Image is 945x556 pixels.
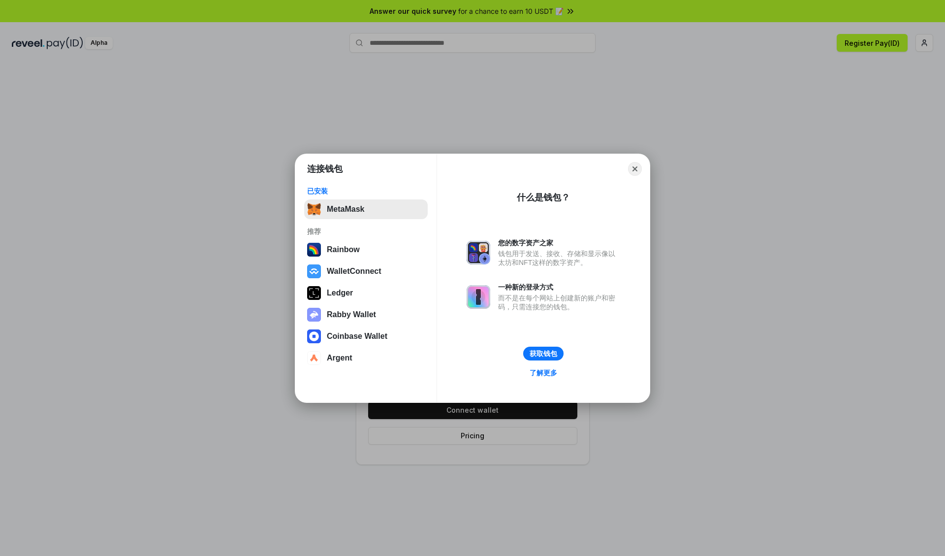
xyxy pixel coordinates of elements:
[524,366,563,379] a: 了解更多
[327,310,376,319] div: Rabby Wallet
[523,347,564,360] button: 获取钱包
[304,348,428,368] button: Argent
[307,163,343,175] h1: 连接钱包
[327,354,352,362] div: Argent
[304,262,428,281] button: WalletConnect
[327,245,360,254] div: Rainbow
[307,202,321,216] img: svg+xml,%3Csvg%20fill%3D%22none%22%20height%3D%2233%22%20viewBox%3D%220%200%2035%2033%22%20width%...
[498,283,620,292] div: 一种新的登录方式
[304,240,428,260] button: Rainbow
[327,267,381,276] div: WalletConnect
[307,308,321,322] img: svg+xml,%3Csvg%20xmlns%3D%22http%3A%2F%2Fwww.w3.org%2F2000%2Fsvg%22%20fill%3D%22none%22%20viewBox...
[327,332,387,341] div: Coinbase Wallet
[307,187,425,196] div: 已安装
[307,243,321,257] img: svg+xml,%3Csvg%20width%3D%22120%22%20height%3D%22120%22%20viewBox%3D%220%200%20120%20120%22%20fil...
[307,351,321,365] img: svg+xml,%3Csvg%20width%3D%2228%22%20height%3D%2228%22%20viewBox%3D%220%200%2028%2028%22%20fill%3D...
[467,241,490,264] img: svg+xml,%3Csvg%20xmlns%3D%22http%3A%2F%2Fwww.w3.org%2F2000%2Fsvg%22%20fill%3D%22none%22%20viewBox...
[498,249,620,267] div: 钱包用于发送、接收、存储和显示像以太坊和NFT这样的数字资产。
[304,283,428,303] button: Ledger
[498,294,620,311] div: 而不是在每个网站上创建新的账户和密码，只需连接您的钱包。
[530,368,557,377] div: 了解更多
[498,238,620,247] div: 您的数字资产之家
[517,192,570,203] div: 什么是钱包？
[307,286,321,300] img: svg+xml,%3Csvg%20xmlns%3D%22http%3A%2F%2Fwww.w3.org%2F2000%2Fsvg%22%20width%3D%2228%22%20height%3...
[467,285,490,309] img: svg+xml,%3Csvg%20xmlns%3D%22http%3A%2F%2Fwww.w3.org%2F2000%2Fsvg%22%20fill%3D%22none%22%20viewBox...
[327,289,353,297] div: Ledger
[307,264,321,278] img: svg+xml,%3Csvg%20width%3D%2228%22%20height%3D%2228%22%20viewBox%3D%220%200%2028%2028%22%20fill%3D...
[327,205,364,214] div: MetaMask
[530,349,557,358] div: 获取钱包
[304,305,428,325] button: Rabby Wallet
[304,199,428,219] button: MetaMask
[307,227,425,236] div: 推荐
[307,329,321,343] img: svg+xml,%3Csvg%20width%3D%2228%22%20height%3D%2228%22%20viewBox%3D%220%200%2028%2028%22%20fill%3D...
[304,327,428,346] button: Coinbase Wallet
[628,162,642,176] button: Close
